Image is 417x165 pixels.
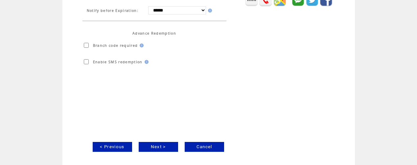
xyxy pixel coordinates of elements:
a: < Previous [93,142,132,152]
img: help.gif [206,9,212,13]
span: Advance Redemption [132,31,176,36]
span: Enable SMS redemption [90,60,143,64]
span: Branch code required [90,43,138,48]
a: Cancel [185,142,224,152]
span: Notify before Expiration: [87,8,148,13]
img: help.gif [143,60,149,64]
img: help.gif [138,43,144,47]
a: Next > [139,142,178,152]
